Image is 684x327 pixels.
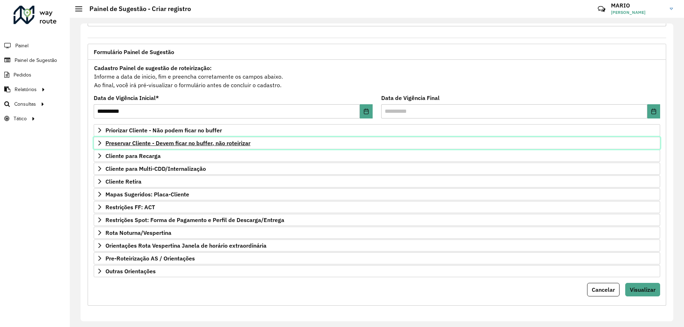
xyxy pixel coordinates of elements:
[94,227,660,239] a: Rota Noturna/Vespertina
[14,115,27,122] span: Tático
[94,137,660,149] a: Preservar Cliente - Devem ficar no buffer, não roteirizar
[105,268,156,274] span: Outras Orientações
[105,140,250,146] span: Preservar Cliente - Devem ficar no buffer, não roteirizar
[94,64,212,72] strong: Cadastro Painel de sugestão de roteirização:
[14,100,36,108] span: Consultas
[105,230,171,236] span: Rota Noturna/Vespertina
[105,191,189,197] span: Mapas Sugeridos: Placa-Cliente
[105,204,155,210] span: Restrições FF: ACT
[94,175,660,188] a: Cliente Retira
[94,188,660,200] a: Mapas Sugeridos: Placa-Cliente
[105,243,266,248] span: Orientações Rota Vespertina Janela de horário extraordinária
[94,124,660,136] a: Priorizar Cliente - Não podem ficar no buffer
[15,86,37,93] span: Relatórios
[381,94,440,102] label: Data de Vigência Final
[625,283,660,296] button: Visualizar
[587,283,620,296] button: Cancelar
[592,286,615,293] span: Cancelar
[105,179,141,184] span: Cliente Retira
[105,166,206,172] span: Cliente para Multi-CDD/Internalização
[94,252,660,264] a: Pre-Roteirização AS / Orientações
[105,255,195,261] span: Pre-Roteirização AS / Orientações
[15,42,28,49] span: Painel
[630,286,655,293] span: Visualizar
[94,49,174,55] span: Formulário Painel de Sugestão
[94,239,660,252] a: Orientações Rota Vespertina Janela de horário extraordinária
[360,104,373,118] button: Choose Date
[15,57,57,64] span: Painel de Sugestão
[94,63,660,90] div: Informe a data de inicio, fim e preencha corretamente os campos abaixo. Ao final, você irá pré-vi...
[94,163,660,175] a: Cliente para Multi-CDD/Internalização
[94,201,660,213] a: Restrições FF: ACT
[94,265,660,277] a: Outras Orientações
[94,214,660,226] a: Restrições Spot: Forma de Pagamento e Perfil de Descarga/Entrega
[611,2,664,9] h3: MARIO
[105,127,222,133] span: Priorizar Cliente - Não podem ficar no buffer
[94,94,159,102] label: Data de Vigência Inicial
[94,150,660,162] a: Cliente para Recarga
[14,71,31,79] span: Pedidos
[611,9,664,16] span: [PERSON_NAME]
[105,153,161,159] span: Cliente para Recarga
[105,217,284,223] span: Restrições Spot: Forma de Pagamento e Perfil de Descarga/Entrega
[647,104,660,118] button: Choose Date
[594,1,609,17] a: Contato Rápido
[82,5,191,13] h2: Painel de Sugestão - Criar registro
